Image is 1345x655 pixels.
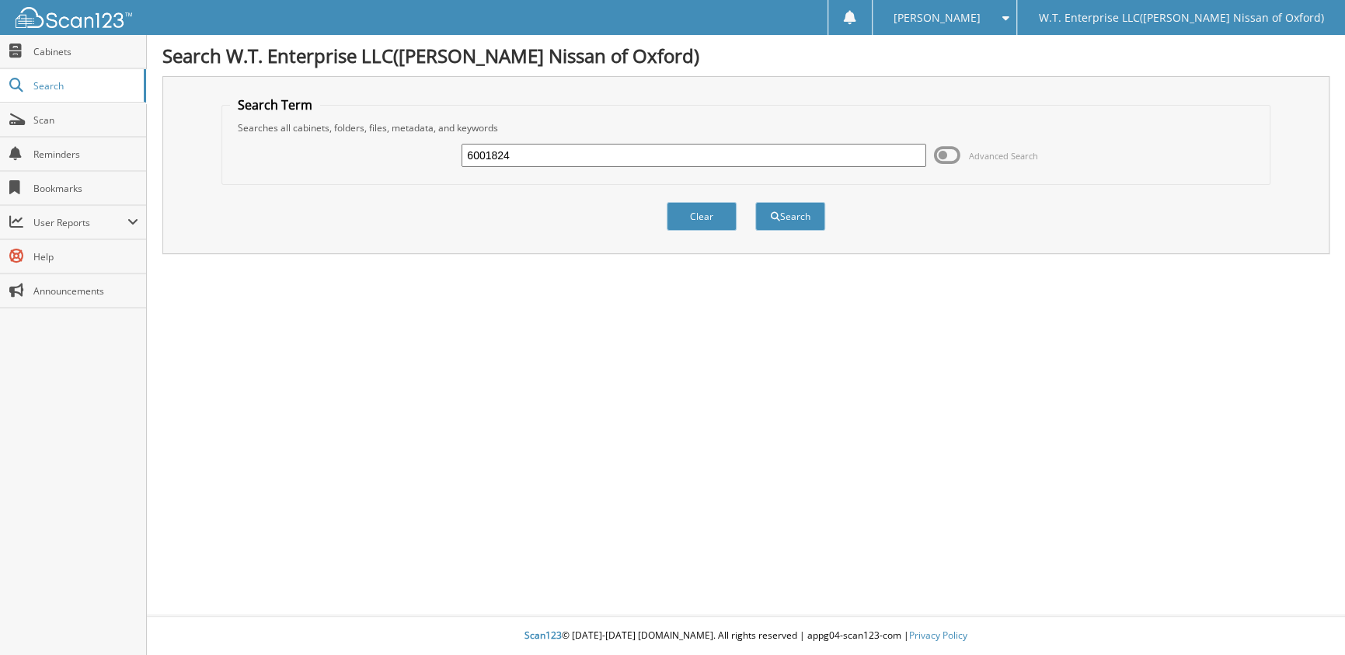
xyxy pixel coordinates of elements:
[230,96,320,113] legend: Search Term
[1039,13,1324,23] span: W.T. Enterprise LLC([PERSON_NAME] Nissan of Oxford)
[147,617,1345,655] div: © [DATE]-[DATE] [DOMAIN_NAME]. All rights reserved | appg04-scan123-com |
[33,216,127,229] span: User Reports
[33,45,138,58] span: Cabinets
[33,182,138,195] span: Bookmarks
[894,13,981,23] span: [PERSON_NAME]
[969,150,1038,162] span: Advanced Search
[33,113,138,127] span: Scan
[230,121,1262,134] div: Searches all cabinets, folders, files, metadata, and keywords
[909,629,967,642] a: Privacy Policy
[667,202,737,231] button: Clear
[162,43,1329,68] h1: Search W.T. Enterprise LLC([PERSON_NAME] Nissan of Oxford)
[755,202,825,231] button: Search
[33,250,138,263] span: Help
[16,7,132,28] img: scan123-logo-white.svg
[33,148,138,161] span: Reminders
[33,79,136,92] span: Search
[524,629,562,642] span: Scan123
[1267,580,1345,655] iframe: Chat Widget
[33,284,138,298] span: Announcements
